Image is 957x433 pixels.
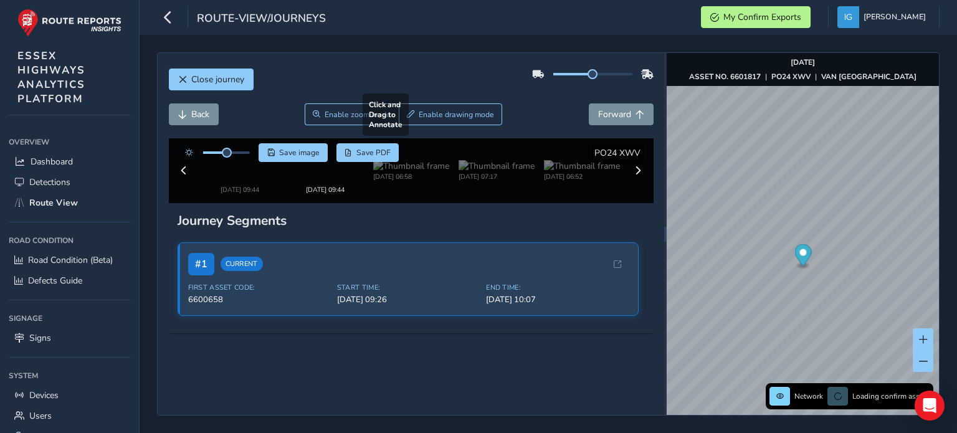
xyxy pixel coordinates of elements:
span: Current [221,257,263,271]
button: Back [169,103,219,125]
div: Map marker [795,244,812,270]
button: [PERSON_NAME] [837,6,930,28]
button: Draw [399,103,503,125]
span: Users [29,410,52,422]
div: [DATE] 09:44 [221,185,259,194]
div: Road Condition [9,231,130,250]
span: Signs [29,332,51,344]
span: My Confirm Exports [723,11,801,23]
span: Back [191,108,209,120]
div: Journey Segments [178,212,645,229]
div: System [9,366,130,385]
div: [DATE] 09:44 [306,185,345,194]
button: Forward [589,103,654,125]
div: Open Intercom Messenger [915,391,945,421]
button: Close journey [169,69,254,90]
img: Thumbnail frame [544,160,620,172]
span: Dashboard [31,156,73,168]
strong: ASSET NO. 6601817 [689,72,761,82]
strong: VAN [GEOGRAPHIC_DATA] [821,72,917,82]
img: diamond-layout [837,6,859,28]
div: Overview [9,133,130,151]
a: Route View [9,193,130,213]
span: Road Condition (Beta) [28,254,113,266]
img: Thumbnail frame [306,147,341,182]
img: Thumbnail frame [373,160,449,172]
span: Route View [29,197,78,209]
a: Users [9,406,130,426]
a: Dashboard [9,151,130,172]
div: [DATE] 06:52 [544,172,620,181]
span: Detections [29,176,70,188]
div: Signage [9,309,130,328]
img: rr logo [17,9,121,37]
span: Network [794,391,823,401]
span: Forward [598,108,631,120]
span: End Time: [486,283,627,292]
span: route-view/journeys [197,11,326,28]
img: Thumbnail frame [221,147,255,182]
a: Defects Guide [9,270,130,291]
span: [DATE] 09:26 [337,294,478,305]
span: Enable zoom mode [325,110,391,120]
button: Save [259,143,328,162]
span: # 1 [188,253,214,275]
button: Zoom [305,103,399,125]
div: [DATE] 07:17 [459,172,535,181]
span: PO24 XWV [594,147,640,159]
span: 6600658 [188,294,330,305]
span: Save PDF [356,148,391,158]
span: First Asset Code: [188,283,330,292]
img: Thumbnail frame [459,160,535,172]
strong: [DATE] [791,57,815,67]
button: My Confirm Exports [701,6,811,28]
span: Start Time: [337,283,478,292]
span: Close journey [191,74,244,85]
a: Devices [9,385,130,406]
span: Loading confirm assets [852,391,930,401]
span: [DATE] 10:07 [486,294,627,305]
a: Detections [9,172,130,193]
span: Save image [279,148,320,158]
strong: PO24 XWV [771,72,811,82]
a: Signs [9,328,130,348]
div: | | [689,72,917,82]
span: ESSEX HIGHWAYS ANALYTICS PLATFORM [17,49,85,106]
span: Enable drawing mode [419,110,494,120]
span: Defects Guide [28,275,82,287]
span: [PERSON_NAME] [864,6,926,28]
a: Road Condition (Beta) [9,250,130,270]
div: [DATE] 06:58 [373,172,449,181]
span: Devices [29,389,59,401]
button: PDF [336,143,399,162]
